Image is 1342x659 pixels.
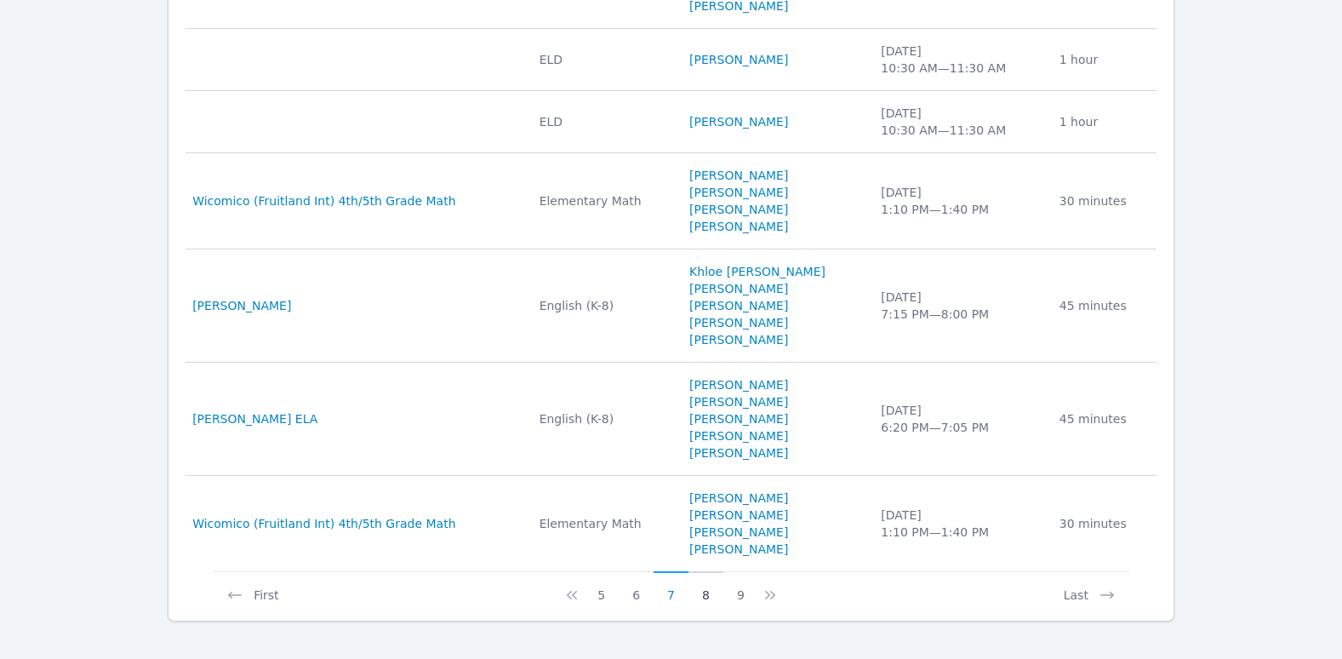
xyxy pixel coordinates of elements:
button: Last [1050,571,1129,604]
tr: [PERSON_NAME] ELAEnglish (K-8)[PERSON_NAME][PERSON_NAME][PERSON_NAME][PERSON_NAME][PERSON_NAME][D... [186,363,1156,476]
div: 45 minutes [1059,297,1146,314]
div: 30 minutes [1059,515,1146,532]
div: English (K-8) [540,297,669,314]
button: 7 [654,571,688,604]
div: English (K-8) [540,410,669,427]
a: [PERSON_NAME] [689,376,788,393]
div: [DATE] 10:30 AM — 11:30 AM [881,105,1038,139]
div: ELD [540,113,669,130]
a: [PERSON_NAME] [689,507,788,524]
a: [PERSON_NAME] [689,167,788,184]
div: [DATE] 10:30 AM — 11:30 AM [881,43,1038,77]
a: Khloe [PERSON_NAME] [689,263,825,280]
a: [PERSON_NAME] ELA [192,410,317,427]
a: [PERSON_NAME] [689,427,788,444]
a: Wicomico (Fruitland Int) 4th/5th Grade Math [192,515,455,532]
a: [PERSON_NAME] [192,297,291,314]
a: [PERSON_NAME] [689,444,788,461]
button: 5 [584,571,619,604]
a: [PERSON_NAME] [689,201,788,218]
a: [PERSON_NAME] [689,184,788,201]
a: [PERSON_NAME] [689,51,788,68]
div: 30 minutes [1059,192,1146,209]
div: Elementary Math [540,192,669,209]
a: [PERSON_NAME] [689,524,788,541]
a: [PERSON_NAME] [689,218,788,235]
div: 1 hour [1059,51,1146,68]
a: Wicomico (Fruitland Int) 4th/5th Grade Math [192,192,455,209]
a: [PERSON_NAME] [689,280,788,297]
div: [DATE] 1:10 PM — 1:40 PM [881,507,1038,541]
tr: [PERSON_NAME]English (K-8)Khloe [PERSON_NAME][PERSON_NAME][PERSON_NAME][PERSON_NAME][PERSON_NAME]... [186,249,1156,363]
a: [PERSON_NAME] [689,113,788,130]
a: [PERSON_NAME] [689,331,788,348]
a: [PERSON_NAME] [689,314,788,331]
a: [PERSON_NAME] [689,410,788,427]
a: [PERSON_NAME] [689,297,788,314]
div: [DATE] 1:10 PM — 1:40 PM [881,184,1038,218]
button: 8 [688,571,723,604]
tr: ELD[PERSON_NAME][DATE]10:30 AM—11:30 AM1 hour [186,91,1156,153]
tr: Wicomico (Fruitland Int) 4th/5th Grade MathElementary Math[PERSON_NAME][PERSON_NAME][PERSON_NAME]... [186,476,1156,571]
button: 6 [619,571,654,604]
a: [PERSON_NAME] [689,490,788,507]
tr: ELD[PERSON_NAME][DATE]10:30 AM—11:30 AM1 hour [186,29,1156,91]
a: [PERSON_NAME] [689,393,788,410]
div: [DATE] 7:15 PM — 8:00 PM [881,289,1038,323]
button: 9 [723,571,758,604]
div: ELD [540,51,669,68]
button: First [213,571,292,604]
a: [PERSON_NAME] [689,541,788,558]
div: 45 minutes [1059,410,1146,427]
div: 1 hour [1059,113,1146,130]
div: Elementary Math [540,515,669,532]
tr: Wicomico (Fruitland Int) 4th/5th Grade MathElementary Math[PERSON_NAME][PERSON_NAME][PERSON_NAME]... [186,153,1156,249]
div: [DATE] 6:20 PM — 7:05 PM [881,402,1038,436]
